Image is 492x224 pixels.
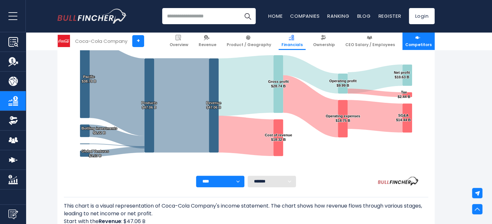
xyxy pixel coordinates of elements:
[310,32,338,50] a: Ownership
[279,32,306,50] a: Financials
[327,13,349,19] a: Ranking
[268,13,282,19] a: Home
[58,35,70,47] img: KO logo
[227,42,271,47] span: Product / Geography
[240,8,256,24] button: Search
[57,9,127,24] a: Go to homepage
[357,13,370,19] a: Blog
[345,42,395,47] span: CEO Salary / Employees
[75,37,127,45] div: Coca-Cola Company
[81,149,109,158] text: Global Ventures $3.13 B
[329,79,357,87] text: Operating profit $9.99 B
[167,32,191,50] a: Overview
[409,8,435,24] a: Login
[313,42,335,47] span: Ownership
[394,71,410,79] text: Net profit $10.63 B
[402,32,435,50] a: Competitors
[265,133,292,141] text: Cost of revenue $18.32 B
[396,113,410,122] text: SG&A $14.44 B
[8,116,18,125] img: Ownership
[196,32,219,50] a: Revenue
[82,126,117,135] text: Bottling investments $6.22 B
[281,42,303,47] span: Financials
[170,42,188,47] span: Overview
[342,32,398,50] a: CEO Salary / Employees
[326,114,360,122] text: Operating expenses $18.75 B
[398,90,410,99] text: Tax $2.44 B
[224,32,274,50] a: Product / Geography
[206,101,221,109] text: Revenue $47.06 B
[132,35,144,47] a: +
[405,42,432,47] span: Competitors
[82,75,96,83] text: Pacific $38.78 B
[290,13,320,19] a: Companies
[268,80,289,88] text: Gross profit $28.74 B
[141,101,157,109] text: Products $47.06 B
[64,15,428,176] svg: Coca-Cola Company's Income Statement Analysis: Revenue to Profit Breakdown
[57,9,127,24] img: Bullfincher logo
[378,13,401,19] a: Register
[199,42,216,47] span: Revenue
